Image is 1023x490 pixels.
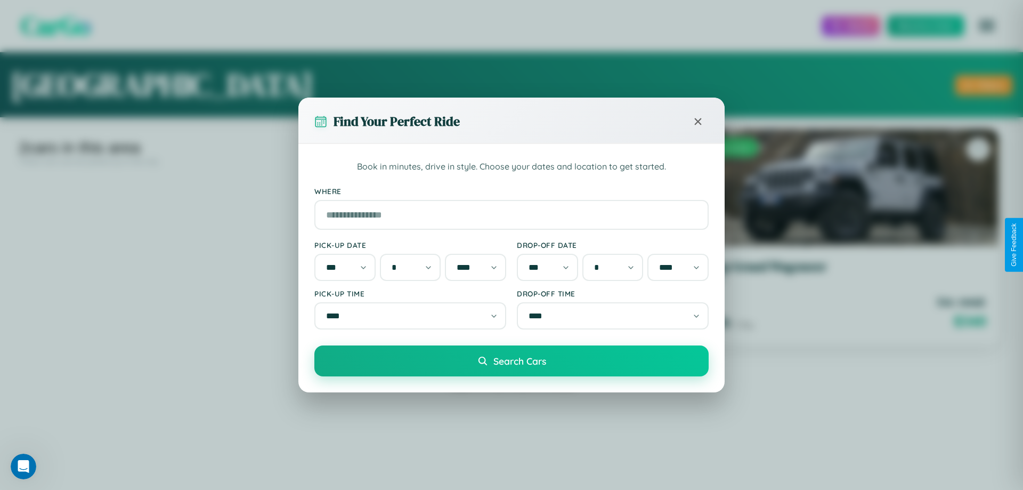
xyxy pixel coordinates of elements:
[314,240,506,250] label: Pick-up Date
[314,187,709,196] label: Where
[517,289,709,298] label: Drop-off Time
[314,289,506,298] label: Pick-up Time
[493,355,546,367] span: Search Cars
[517,240,709,250] label: Drop-off Date
[314,160,709,174] p: Book in minutes, drive in style. Choose your dates and location to get started.
[314,346,709,376] button: Search Cars
[334,113,460,130] h3: Find Your Perfect Ride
